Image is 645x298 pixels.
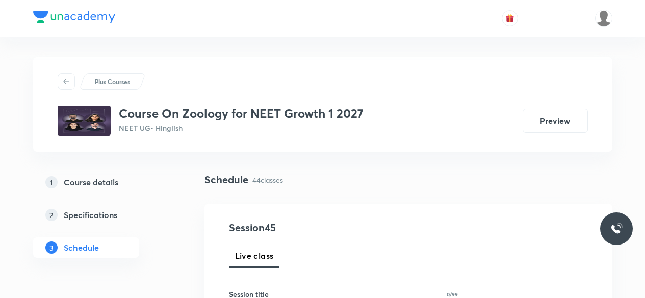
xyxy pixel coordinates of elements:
p: NEET UG • Hinglish [119,123,364,133]
img: ttu [610,223,623,235]
a: Company Logo [33,11,115,26]
h3: Course On Zoology for NEET Growth 1 2027 [119,106,364,121]
p: 44 classes [252,175,283,185]
p: Plus Courses [95,77,130,86]
h5: Specifications [64,209,117,221]
button: avatar [502,10,518,26]
p: 2 [45,209,58,221]
img: Company Logo [33,11,115,23]
p: 1 [45,176,58,188]
h4: Session 45 [229,220,415,235]
img: avatar [505,14,514,23]
img: Dinesh Kumar [595,10,612,27]
img: 5fd5074b49e043e18ad46354fccbf38a.jpg [58,106,111,136]
h5: Schedule [64,241,99,254]
a: 2Specifications [33,205,172,225]
h4: Schedule [204,172,248,187]
p: 3 [45,241,58,254]
a: 1Course details [33,172,172,193]
h5: Course details [64,176,118,188]
p: 0/99 [447,292,458,297]
button: Preview [523,109,588,133]
span: Live class [235,250,274,262]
